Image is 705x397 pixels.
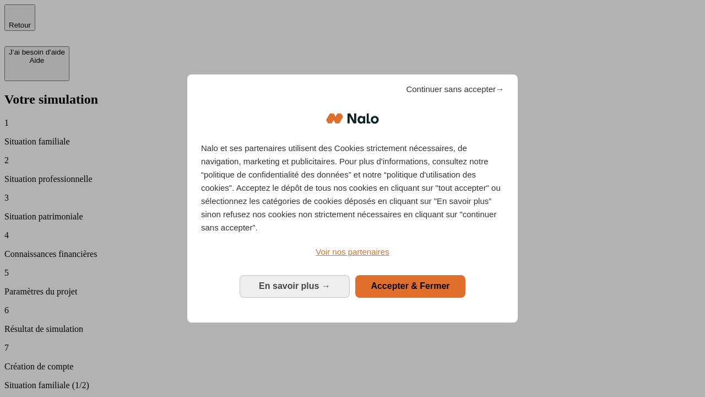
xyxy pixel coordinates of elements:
span: Continuer sans accepter→ [406,83,504,96]
a: Voir nos partenaires [201,245,504,259]
button: Accepter & Fermer: Accepter notre traitement des données et fermer [355,275,465,297]
span: Accepter & Fermer [371,281,449,291]
button: En savoir plus: Configurer vos consentements [240,275,350,297]
img: Logo [326,102,379,135]
span: En savoir plus → [259,281,330,291]
div: Bienvenue chez Nalo Gestion du consentement [187,74,518,322]
p: Nalo et ses partenaires utilisent des Cookies strictement nécessaires, de navigation, marketing e... [201,142,504,234]
span: Voir nos partenaires [316,247,389,256]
